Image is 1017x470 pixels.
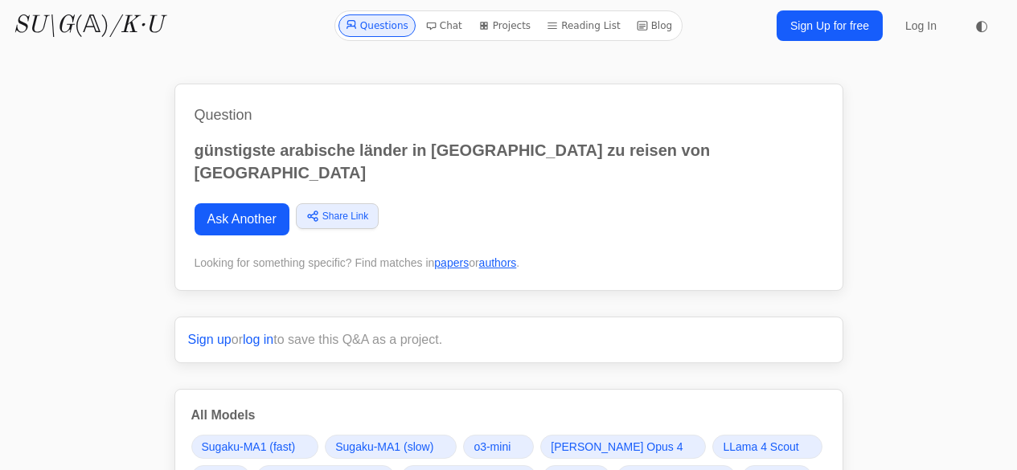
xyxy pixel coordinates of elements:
a: log in [243,333,273,346]
a: authors [479,256,517,269]
span: o3-mini [474,439,511,455]
a: Sugaku-MA1 (slow) [325,435,457,459]
span: Share Link [322,209,368,223]
a: Sugaku-MA1 (fast) [191,435,319,459]
a: Log In [896,11,946,40]
i: /K·U [109,14,163,38]
a: Ask Another [195,203,289,235]
span: LLama 4 Scout [723,439,798,455]
span: Sugaku-MA1 (fast) [202,439,296,455]
a: Blog [630,14,679,37]
div: Looking for something specific? Find matches in or . [195,255,823,271]
a: Questions [338,14,416,37]
a: Sign up [188,333,232,346]
a: o3-mini [463,435,534,459]
p: or to save this Q&A as a project. [188,330,830,349]
a: SU\G(𝔸)/K·U [13,11,163,40]
span: ◐ [975,18,988,33]
span: Sugaku-MA1 (slow) [335,439,433,455]
a: LLama 4 Scout [712,435,822,459]
button: ◐ [966,10,998,42]
p: günstigste arabische länder in [GEOGRAPHIC_DATA] zu reisen von [GEOGRAPHIC_DATA] [195,139,823,184]
a: Projects [472,14,537,37]
h1: Question [195,104,823,126]
a: Chat [419,14,469,37]
a: Sign Up for free [777,10,883,41]
a: Reading List [540,14,627,37]
a: [PERSON_NAME] Opus 4 [540,435,706,459]
h3: All Models [191,406,826,425]
i: SU\G [13,14,74,38]
a: papers [434,256,469,269]
span: [PERSON_NAME] Opus 4 [551,439,683,455]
